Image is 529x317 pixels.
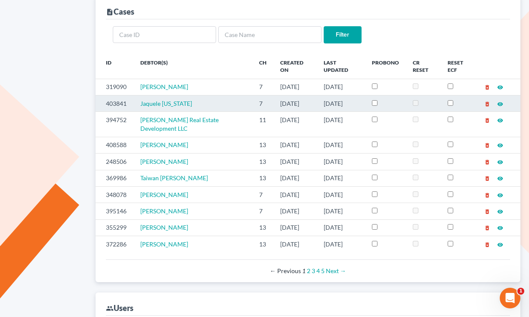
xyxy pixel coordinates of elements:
[252,186,273,203] td: 7
[270,267,301,274] span: Previous page
[497,117,503,123] i: visibility
[252,236,273,252] td: 13
[317,219,365,236] td: [DATE]
[307,267,310,274] a: Page 2
[484,100,490,107] a: delete_forever
[321,267,325,274] a: Page 5
[441,54,477,79] th: Reset ECF
[106,6,134,17] div: Cases
[113,26,216,43] input: Case ID
[406,54,441,79] th: CR Reset
[317,203,365,219] td: [DATE]
[326,267,346,274] a: Next page
[317,170,365,186] td: [DATE]
[497,141,503,148] a: visibility
[497,142,503,148] i: visibility
[273,54,317,79] th: Created On
[484,116,490,123] a: delete_forever
[252,154,273,170] td: 13
[140,240,188,248] a: [PERSON_NAME]
[96,236,133,252] td: 372286
[252,112,273,137] td: 11
[140,83,188,90] a: [PERSON_NAME]
[497,191,503,198] a: visibility
[96,219,133,236] td: 355299
[96,137,133,153] td: 408588
[106,303,133,313] div: Users
[140,158,188,165] a: [PERSON_NAME]
[317,137,365,153] td: [DATE]
[140,100,192,107] a: Jaquele [US_STATE]
[140,207,188,215] span: [PERSON_NAME]
[500,288,520,308] iframe: Intercom live chat
[96,54,133,79] th: ID
[96,170,133,186] td: 369986
[497,224,503,231] a: visibility
[312,267,315,274] a: Page 3
[497,116,503,123] a: visibility
[133,54,252,79] th: Debtor(s)
[497,159,503,165] i: visibility
[484,83,490,90] a: delete_forever
[252,79,273,95] td: 7
[484,175,490,182] i: delete_forever
[273,112,317,137] td: [DATE]
[317,54,365,79] th: Last Updated
[484,192,490,198] i: delete_forever
[484,158,490,165] a: delete_forever
[497,225,503,231] i: visibility
[273,137,317,153] td: [DATE]
[517,288,524,295] span: 1
[252,203,273,219] td: 7
[484,174,490,182] a: delete_forever
[273,236,317,252] td: [DATE]
[96,154,133,170] td: 248506
[218,26,322,43] input: Case Name
[484,225,490,231] i: delete_forever
[497,240,503,248] a: visibility
[484,207,490,215] a: delete_forever
[497,175,503,182] i: visibility
[302,267,306,274] em: Page 1
[497,207,503,215] a: visibility
[484,242,490,248] i: delete_forever
[365,54,406,79] th: ProBono
[484,141,490,148] a: delete_forever
[317,79,365,95] td: [DATE]
[317,112,365,137] td: [DATE]
[484,240,490,248] a: delete_forever
[484,142,490,148] i: delete_forever
[484,224,490,231] a: delete_forever
[484,117,490,123] i: delete_forever
[484,191,490,198] a: delete_forever
[96,112,133,137] td: 394752
[113,267,504,275] div: Pagination
[497,84,503,90] i: visibility
[140,141,188,148] a: [PERSON_NAME]
[317,154,365,170] td: [DATE]
[316,267,320,274] a: Page 4
[317,186,365,203] td: [DATE]
[484,101,490,107] i: delete_forever
[252,95,273,111] td: 7
[96,95,133,111] td: 403841
[273,95,317,111] td: [DATE]
[140,116,219,132] a: [PERSON_NAME] Real Estate Development LLC
[484,209,490,215] i: delete_forever
[317,95,365,111] td: [DATE]
[484,159,490,165] i: delete_forever
[140,191,188,198] span: [PERSON_NAME]
[140,174,208,182] a: Taiwan [PERSON_NAME]
[96,79,133,95] td: 319090
[140,224,188,231] a: [PERSON_NAME]
[497,83,503,90] a: visibility
[252,219,273,236] td: 13
[273,154,317,170] td: [DATE]
[273,79,317,95] td: [DATE]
